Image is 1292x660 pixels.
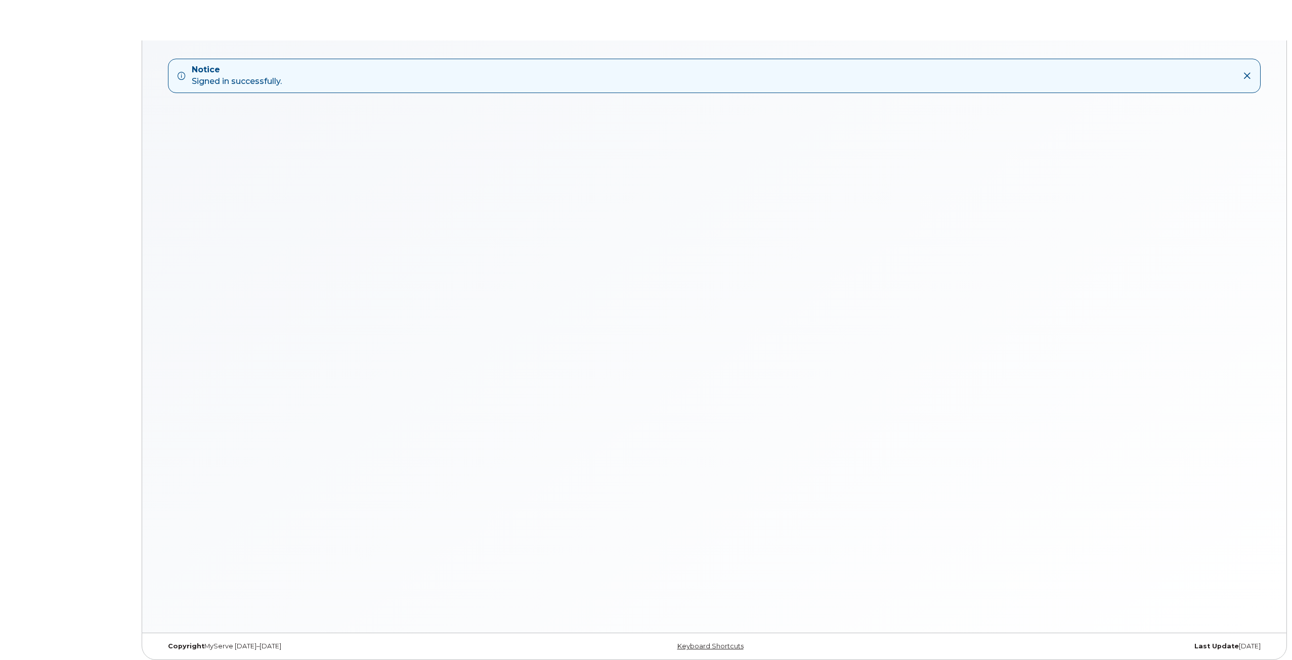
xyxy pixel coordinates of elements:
strong: Last Update [1194,642,1239,650]
strong: Notice [192,64,282,76]
div: [DATE] [899,642,1268,650]
strong: Copyright [168,642,204,650]
a: Keyboard Shortcuts [677,642,744,650]
div: Signed in successfully. [192,64,282,87]
div: MyServe [DATE]–[DATE] [160,642,530,650]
